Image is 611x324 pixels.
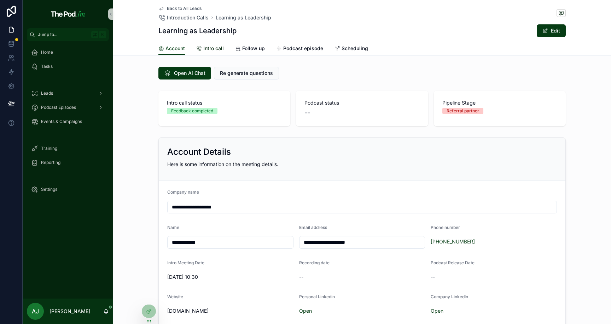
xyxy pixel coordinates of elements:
span: -- [431,273,435,281]
span: Jump to... [38,32,88,37]
button: Re generate questions [214,67,279,79]
span: Website [167,294,183,299]
span: Back to All Leads [167,6,202,11]
a: Scheduling [334,42,368,56]
span: Home [41,49,53,55]
span: Phone number [431,225,460,230]
span: Podcast Episodes [41,105,76,110]
span: Podcast status [304,99,419,106]
a: Intro call [196,42,224,56]
button: Open Ai Chat [158,67,211,79]
span: Intro Meeting Date [167,260,204,265]
p: Here is some information on the meeting details. [167,160,557,168]
a: Training [27,142,109,155]
span: Re generate questions [220,70,273,77]
span: Name [167,225,179,230]
a: Open [431,308,443,314]
span: Events & Campaigns [41,119,82,124]
img: App logo [49,8,87,20]
a: Tasks [27,60,109,73]
span: [DATE] 10:30 [167,273,293,281]
a: Podcast Episodes [27,101,109,114]
span: Open Ai Chat [174,70,205,77]
span: [DOMAIN_NAME] [167,307,293,314]
a: Account [158,42,185,55]
span: Settings [41,187,57,192]
button: Edit [537,24,566,37]
span: Personal Linkedin [299,294,335,299]
span: Reporting [41,160,60,165]
span: Intro call status [167,99,282,106]
a: Reporting [27,156,109,169]
a: Back to All Leads [158,6,202,11]
span: Company LinkedIn [431,294,468,299]
span: Pipeline Stage [442,99,557,106]
span: Podcast episode [283,45,323,52]
span: Tasks [41,64,53,69]
a: Home [27,46,109,59]
a: Settings [27,183,109,196]
a: [PHONE_NUMBER] [431,238,475,245]
a: Introduction Calls [158,14,209,21]
p: [PERSON_NAME] [50,308,90,315]
span: Scheduling [342,45,368,52]
span: -- [304,108,310,118]
h2: Account Details [167,146,231,158]
span: Account [165,45,185,52]
span: AJ [32,307,39,316]
div: Feedback completed [171,108,213,114]
h1: Learning as Leadership [158,26,237,36]
span: Recording date [299,260,330,265]
span: Company name [167,189,199,195]
span: Email address [299,225,327,230]
span: Leads [41,90,53,96]
a: Podcast episode [276,42,323,56]
button: Jump to...K [27,28,109,41]
a: Leads [27,87,109,100]
span: -- [299,273,303,281]
a: Learning as Leadership [216,14,271,21]
span: K [100,32,105,37]
span: Introduction Calls [167,14,209,21]
span: Follow up [242,45,265,52]
span: Training [41,146,57,151]
div: Referral partner [447,108,479,114]
span: Intro call [203,45,224,52]
div: scrollable content [23,41,113,205]
a: Open [299,308,312,314]
a: Follow up [235,42,265,56]
a: Events & Campaigns [27,115,109,128]
span: Podcast Release Date [431,260,475,265]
